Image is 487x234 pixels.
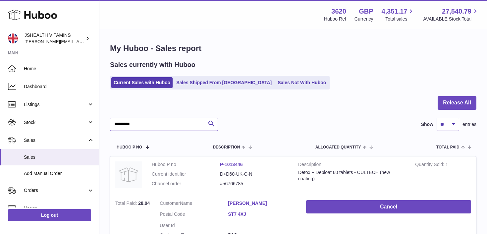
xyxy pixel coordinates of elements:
[423,16,479,22] span: AVAILABLE Stock Total
[438,96,476,110] button: Release All
[298,169,405,182] div: Detox + Debloat 60 tablets - CULTECH (new coating)
[213,145,240,149] span: Description
[382,7,415,22] a: 4,351.17 Total sales
[359,7,373,16] strong: GBP
[117,145,142,149] span: Huboo P no
[24,205,94,211] span: Usage
[24,101,87,108] span: Listings
[220,171,288,177] dd: D+D60-UK-C-N
[8,33,18,43] img: francesca@jshealthvitamins.com
[228,211,296,217] a: ST7 4XJ
[385,16,415,22] span: Total sales
[152,161,220,168] dt: Huboo P no
[152,171,220,177] dt: Current identifier
[220,181,288,187] dd: #56766785
[275,77,328,88] a: Sales Not With Huboo
[382,7,407,16] span: 4,351.17
[462,121,476,128] span: entries
[25,32,84,45] div: JSHEALTH VITAMINS
[110,43,476,54] h1: My Huboo - Sales report
[421,121,433,128] label: Show
[110,60,195,69] h2: Sales currently with Huboo
[115,161,142,188] img: no-photo.jpg
[138,201,150,206] span: 28.04
[354,16,373,22] div: Currency
[160,211,228,219] dt: Postal Code
[25,39,133,44] span: [PERSON_NAME][EMAIL_ADDRESS][DOMAIN_NAME]
[24,170,94,177] span: Add Manual Order
[24,137,87,144] span: Sales
[160,200,228,208] dt: Name
[24,187,87,194] span: Orders
[24,154,94,160] span: Sales
[228,200,296,206] a: [PERSON_NAME]
[442,7,471,16] span: 27,540.79
[324,16,346,22] div: Huboo Ref
[410,156,476,195] td: 1
[24,119,87,126] span: Stock
[152,181,220,187] dt: Channel order
[115,201,138,207] strong: Total Paid
[220,162,243,167] a: P-1013446
[160,222,228,229] dt: User Id
[24,84,94,90] span: Dashboard
[298,161,405,169] strong: Description
[415,162,446,169] strong: Quantity Sold
[436,145,460,149] span: Total paid
[423,7,479,22] a: 27,540.79 AVAILABLE Stock Total
[8,209,91,221] a: Log out
[306,200,471,214] button: Cancel
[160,201,180,206] span: Customer
[174,77,274,88] a: Sales Shipped From [GEOGRAPHIC_DATA]
[111,77,173,88] a: Current Sales with Huboo
[24,66,94,72] span: Home
[331,7,346,16] strong: 3620
[315,145,361,149] span: ALLOCATED Quantity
